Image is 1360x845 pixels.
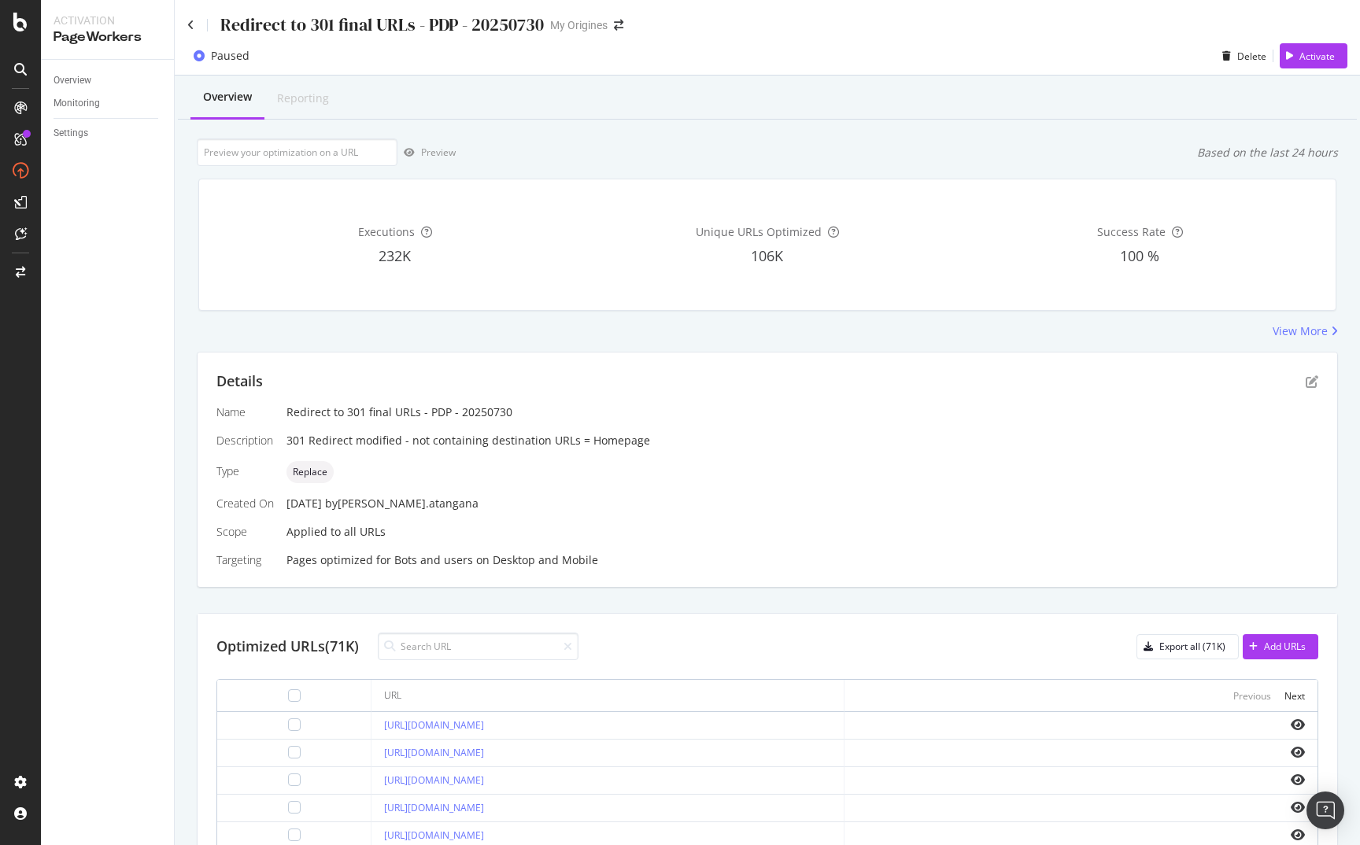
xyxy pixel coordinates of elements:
span: Unique URLs Optimized [696,224,822,239]
a: Overview [54,72,163,89]
i: eye [1291,746,1305,758]
div: 301 Redirect modified - not containing destination URLs = Homepage [286,433,1318,448]
div: Targeting [216,552,274,568]
button: Previous [1233,686,1271,705]
button: Next [1284,686,1305,705]
button: Delete [1216,43,1266,68]
a: Monitoring [54,95,163,112]
a: [URL][DOMAIN_NAME] [384,718,484,732]
div: Pages optimized for on [286,552,1318,568]
div: Add URLs [1264,640,1306,653]
button: Activate [1280,43,1347,68]
div: My Origines [550,17,608,33]
div: Desktop and Mobile [493,552,598,568]
span: Success Rate [1097,224,1166,239]
div: Previous [1233,689,1271,703]
input: Search URL [378,633,578,660]
span: Replace [293,467,327,477]
div: Reporting [277,90,329,106]
div: Monitoring [54,95,100,112]
div: Scope [216,524,274,540]
div: Preview [421,146,456,159]
div: View More [1273,323,1328,339]
div: Created On [216,496,274,511]
div: Applied to all URLs [216,404,1318,568]
a: [URL][DOMAIN_NAME] [384,746,484,759]
div: [DATE] [286,496,1318,511]
button: Export all (71K) [1136,634,1239,659]
div: URL [384,688,401,703]
div: Name [216,404,274,420]
div: Activate [1299,50,1335,63]
a: Settings [54,125,163,142]
div: Overview [203,89,252,105]
i: eye [1291,718,1305,731]
div: Delete [1237,50,1266,63]
a: [URL][DOMAIN_NAME] [384,828,484,842]
a: Click to go back [187,20,194,31]
a: View More [1273,323,1338,339]
input: Preview your optimization on a URL [197,138,397,166]
div: Based on the last 24 hours [1197,145,1338,161]
div: Paused [211,48,249,64]
span: 100 % [1120,246,1159,265]
div: by [PERSON_NAME].atangana [325,496,479,511]
button: Add URLs [1243,634,1318,659]
i: eye [1291,801,1305,814]
div: Bots and users [394,552,473,568]
a: [URL][DOMAIN_NAME] [384,773,484,787]
button: Preview [397,140,456,165]
span: 232K [379,246,411,265]
i: eye [1291,828,1305,841]
div: Details [216,371,263,392]
i: eye [1291,773,1305,786]
div: Overview [54,72,91,89]
a: [URL][DOMAIN_NAME] [384,801,484,814]
span: Executions [358,224,415,239]
div: Settings [54,125,88,142]
div: neutral label [286,461,334,483]
span: 106K [751,246,783,265]
div: Redirect to 301 final URLs - PDP - 20250730 [220,13,544,37]
div: Type [216,463,274,479]
div: Optimized URLs (71K) [216,637,359,657]
div: Description [216,433,274,448]
div: Redirect to 301 final URLs - PDP - 20250730 [286,404,1318,420]
div: Export all (71K) [1159,640,1225,653]
div: Activation [54,13,161,28]
div: Open Intercom Messenger [1306,791,1344,829]
div: Next [1284,689,1305,703]
div: PageWorkers [54,28,161,46]
div: pen-to-square [1306,375,1318,388]
div: arrow-right-arrow-left [614,20,623,31]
